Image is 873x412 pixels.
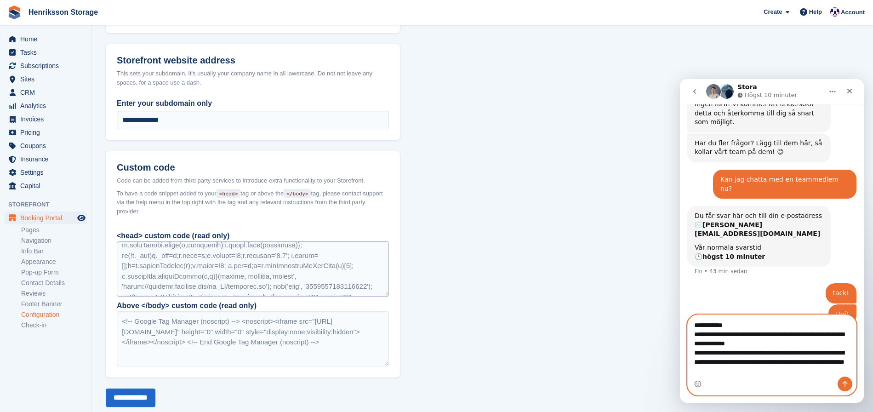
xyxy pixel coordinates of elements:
span: Sites [20,73,75,86]
a: Contact Details [21,279,87,287]
a: Footer Banner [21,300,87,309]
a: Preview store [76,212,87,223]
span: To have a code snippet added to your tag or above the tag, please contact support via the help me... [117,189,389,216]
span: CRM [20,86,75,99]
a: Pages [21,226,87,235]
a: Info Bar [21,247,87,256]
span: Help [809,7,822,17]
h2: Storefront website address [117,55,389,66]
a: Check-in [21,321,87,330]
span: Subscriptions [20,59,75,72]
a: Appearance [21,257,87,266]
a: menu [5,33,87,46]
div: <!-- Loremi Dol Sitamet --> <consec>(adipisci(e,s,d,e,t){i[u]=l[e]||[];d[m].aliq({'eni.admin': ve... [117,241,389,297]
a: menu [5,73,87,86]
span: Analytics [20,99,75,112]
span: Pricing [20,126,75,139]
a: Reviews [21,289,87,298]
a: menu [5,139,87,152]
h2: Custom code [117,162,389,173]
div: Code can be added from third party services to introduce extra functionality to your Storefront. [117,176,389,185]
code: </body> [284,189,311,198]
a: menu [5,99,87,112]
span: Capital [20,179,75,192]
a: menu [5,212,87,224]
img: Joel Isaksson [830,7,839,17]
span: Home [20,33,75,46]
span: Storefront [8,200,91,209]
div: <!-- Google Tag Manager (noscript) --> <noscript><iframe src="[URL][DOMAIN_NAME]" height="0" widt... [117,311,389,366]
img: stora-icon-8386f47178a22dfd0bd8f6a31ec36ba5ce8667c1dd55bd0f319d3a0aa187defe.svg [7,6,21,19]
a: menu [5,166,87,179]
span: Account [841,8,865,17]
a: menu [5,179,87,192]
span: Coupons [20,139,75,152]
a: menu [5,86,87,99]
span: Invoices [20,113,75,126]
a: menu [5,153,87,166]
iframe: Intercom live chat [680,79,864,403]
span: Insurance [20,153,75,166]
a: Navigation [21,236,87,245]
a: menu [5,113,87,126]
a: menu [5,46,87,59]
code: <head> [217,189,240,198]
span: Create [764,7,782,17]
a: Pop-up Form [21,268,87,277]
span: Settings [20,166,75,179]
a: Henriksson Storage [25,5,102,20]
span: Tasks [20,46,75,59]
span: Booking Portal [20,212,75,224]
label: Enter your subdomain only [117,98,389,109]
a: menu [5,59,87,72]
a: Configuration [21,310,87,319]
a: menu [5,126,87,139]
div: This sets your subdomain. It's usually your company name in all lowercase. Do not not leave any s... [117,69,389,87]
div: <head> custom code (read only) [117,230,389,241]
div: Above </body> custom code (read only) [117,300,389,311]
